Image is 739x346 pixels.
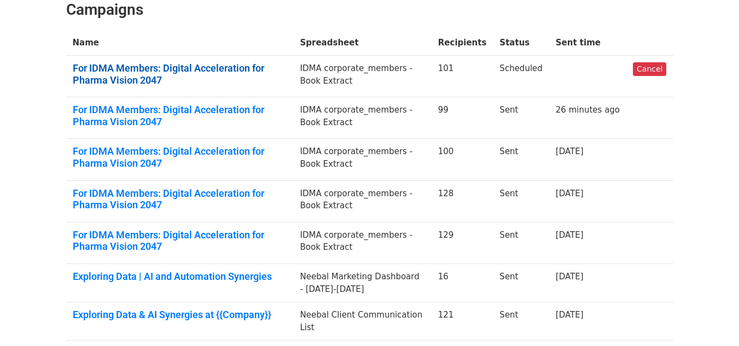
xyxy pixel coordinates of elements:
[549,30,626,56] th: Sent time
[73,229,287,253] a: For IDMA Members: Digital Acceleration for Pharma Vision 2047
[493,302,549,341] td: Sent
[294,97,432,139] td: IDMA corporate_members - Book Extract
[556,310,584,320] a: [DATE]
[66,1,673,19] h2: Campaigns
[66,30,294,56] th: Name
[493,97,549,139] td: Sent
[432,139,493,180] td: 100
[432,222,493,263] td: 129
[556,105,620,115] a: 26 minutes ago
[432,97,493,139] td: 99
[493,56,549,97] td: Scheduled
[556,272,584,282] a: [DATE]
[294,56,432,97] td: IDMA corporate_members - Book Extract
[432,264,493,302] td: 16
[432,56,493,97] td: 101
[493,180,549,222] td: Sent
[556,146,584,156] a: [DATE]
[294,180,432,222] td: IDMA corporate_members - Book Extract
[493,139,549,180] td: Sent
[73,104,287,127] a: For IDMA Members: Digital Acceleration for Pharma Vision 2047
[432,30,493,56] th: Recipients
[493,30,549,56] th: Status
[556,230,584,240] a: [DATE]
[432,302,493,341] td: 121
[73,145,287,169] a: For IDMA Members: Digital Acceleration for Pharma Vision 2047
[294,30,432,56] th: Spreadsheet
[633,62,666,76] a: Cancel
[73,309,287,321] a: Exploring Data & AI Synergies at {{Company}}
[432,180,493,222] td: 128
[294,222,432,263] td: IDMA corporate_members - Book Extract
[294,264,432,302] td: Neebal Marketing Dashboard - [DATE]-[DATE]
[556,189,584,198] a: [DATE]
[73,271,287,283] a: Exploring Data | AI and Automation Synergies
[294,139,432,180] td: IDMA corporate_members - Book Extract
[73,187,287,211] a: For IDMA Members: Digital Acceleration for Pharma Vision 2047
[684,294,739,346] iframe: Chat Widget
[73,62,287,86] a: For IDMA Members: Digital Acceleration for Pharma Vision 2047
[294,302,432,341] td: Neebal Client Communication List
[493,264,549,302] td: Sent
[493,222,549,263] td: Sent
